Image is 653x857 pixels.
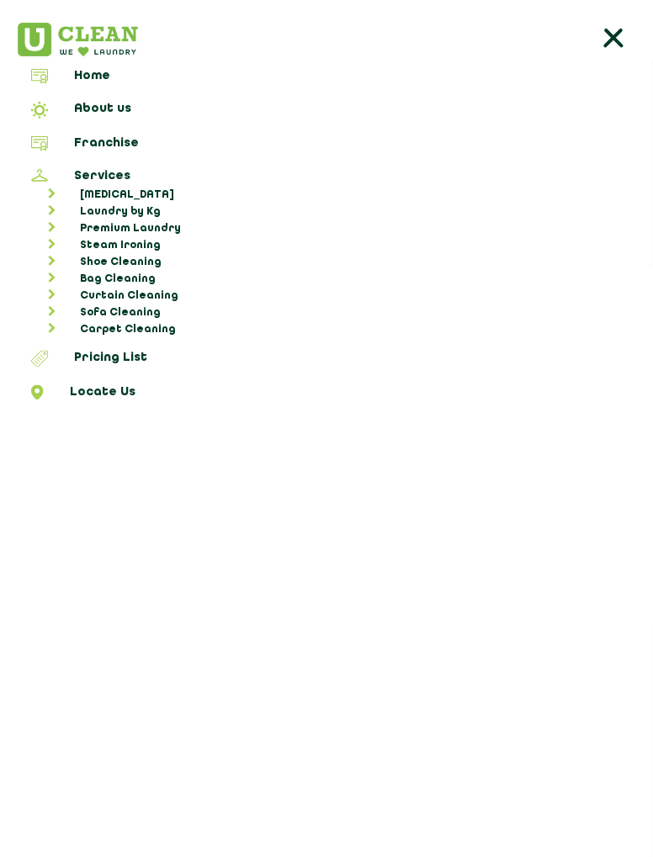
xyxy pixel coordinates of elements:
a: Bag Cleaning [23,271,647,288]
a: Services [6,169,647,187]
a: Locate Us [6,385,647,405]
a: Shoe Cleaning [23,254,647,271]
a: About us [6,102,647,124]
a: Steam Ironing [23,237,647,254]
a: [MEDICAL_DATA] [23,187,647,204]
a: Pricing List [6,351,647,373]
a: Carpet Cleaning [23,321,647,338]
a: Premium Laundry [23,220,647,237]
a: Franchise [6,136,647,156]
a: Home [6,69,647,89]
img: UClean Laundry and Dry Cleaning [6,23,138,56]
a: Laundry by Kg [23,204,647,220]
a: Sofa Cleaning [23,304,647,321]
a: Curtain Cleaning [23,288,647,304]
